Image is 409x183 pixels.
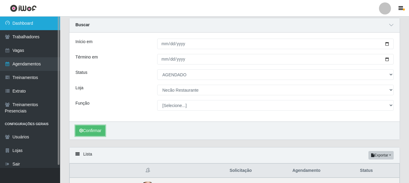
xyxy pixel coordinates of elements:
input: 00/00/0000 [157,39,394,49]
img: CoreUI Logo [10,5,37,12]
input: 00/00/0000 [157,54,394,65]
label: Loja [75,85,83,91]
label: Status [75,69,87,76]
label: Término em [75,54,98,60]
div: Lista [69,147,400,163]
button: Confirmar [75,125,105,136]
label: Início em [75,39,93,45]
th: Status [356,164,400,178]
label: Função [75,100,90,106]
strong: Buscar [75,22,90,27]
th: Solicitação [226,164,289,178]
th: Agendamento [289,164,356,178]
button: Exportar [368,151,394,159]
